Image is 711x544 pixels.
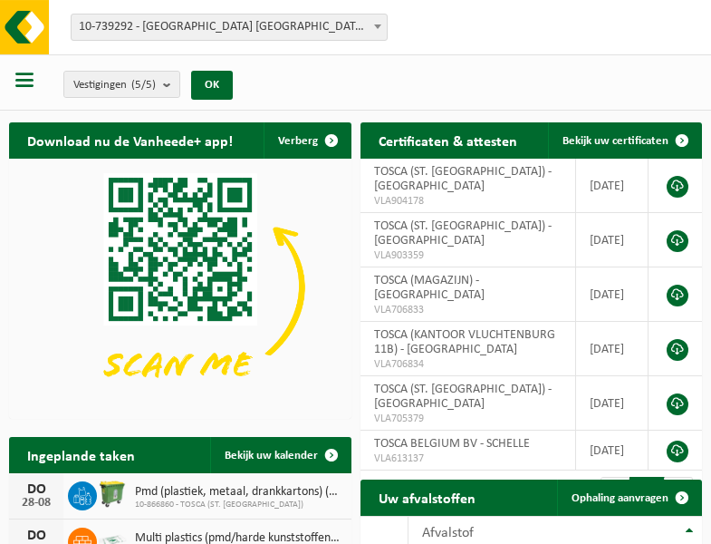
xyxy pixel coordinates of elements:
[225,450,318,461] span: Bekijk uw kalender
[576,376,649,431] td: [DATE]
[135,485,342,500] span: Pmd (plastiek, metaal, drankkartons) (bedrijven)
[97,479,128,510] img: WB-0770-HPE-GN-50
[135,500,342,510] span: 10-866860 - TOSCA (ST. [GEOGRAPHIC_DATA])
[73,72,156,99] span: Vestigingen
[63,71,180,98] button: Vestigingen(5/5)
[9,437,153,472] h2: Ingeplande taken
[374,194,562,209] span: VLA904178
[131,79,156,91] count: (5/5)
[422,526,474,540] span: Afvalstof
[576,322,649,376] td: [DATE]
[71,14,388,41] span: 10-739292 - TOSCA BELGIUM BV - SCHELLE
[9,122,251,158] h2: Download nu de Vanheede+ app!
[374,437,530,451] span: TOSCA BELGIUM BV - SCHELLE
[562,135,668,147] span: Bekijk uw certificaten
[557,480,700,516] a: Ophaling aanvragen
[18,497,54,510] div: 28-08
[210,437,350,473] a: Bekijk uw kalender
[374,383,552,411] span: TOSCA (ST. [GEOGRAPHIC_DATA]) - [GEOGRAPHIC_DATA]
[9,159,351,415] img: Download de VHEPlus App
[548,122,700,159] a: Bekijk uw certificaten
[374,357,562,372] span: VLA706834
[264,122,350,159] button: Verberg
[572,492,668,504] span: Ophaling aanvragen
[191,71,233,100] button: OK
[576,213,649,267] td: [DATE]
[576,431,649,471] td: [DATE]
[374,274,485,302] span: TOSCA (MAGAZIJN) - [GEOGRAPHIC_DATA]
[576,159,649,213] td: [DATE]
[72,15,387,40] span: 10-739292 - TOSCA BELGIUM BV - SCHELLE
[360,122,535,158] h2: Certificaten & attesten
[374,303,562,317] span: VLA706833
[374,248,562,263] span: VLA903359
[576,267,649,322] td: [DATE]
[374,219,552,248] span: TOSCA (ST. [GEOGRAPHIC_DATA]) - [GEOGRAPHIC_DATA]
[278,135,318,147] span: Verberg
[360,480,494,515] h2: Uw afvalstoffen
[374,328,555,356] span: TOSCA (KANTOOR VLUCHTENBURG 11B) - [GEOGRAPHIC_DATA]
[374,452,562,466] span: VLA613137
[374,165,552,193] span: TOSCA (ST. [GEOGRAPHIC_DATA]) - [GEOGRAPHIC_DATA]
[374,412,562,426] span: VLA705379
[18,529,54,543] div: DO
[18,482,54,497] div: DO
